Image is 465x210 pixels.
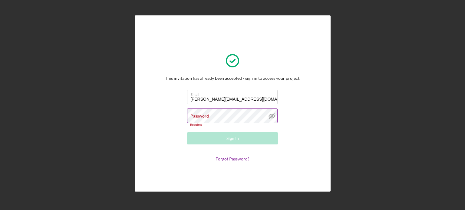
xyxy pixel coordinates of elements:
label: Email [190,90,278,97]
div: This invitation has already been accepted - sign in to access your project. [165,76,300,81]
button: Sign In [187,132,278,144]
a: Forgot Password? [216,156,249,161]
label: Password [190,114,209,118]
div: Required [187,123,278,127]
div: Sign In [226,132,239,144]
